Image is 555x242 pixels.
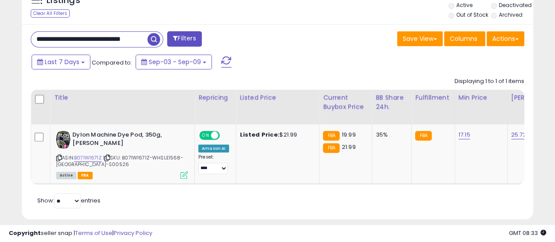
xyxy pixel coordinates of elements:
[56,131,70,148] img: 51irNGzYCdL._SL40_.jpg
[509,229,546,237] span: 2025-09-17 08:33 GMT
[323,93,368,112] div: Current Buybox Price
[114,229,152,237] a: Privacy Policy
[9,229,41,237] strong: Copyright
[72,131,179,149] b: Dylon Machine Dye Pod, 350g, [PERSON_NAME]
[45,58,79,66] span: Last 7 Days
[376,131,405,139] div: 35%
[450,34,477,43] span: Columns
[444,31,485,46] button: Columns
[240,131,312,139] div: $21.99
[56,154,183,167] span: | SKU: B071W1671Z-WHSLE1568-[GEOGRAPHIC_DATA]-S00526
[499,1,532,9] label: Deactivated
[240,130,279,139] b: Listed Price:
[31,9,70,18] div: Clear All Filters
[54,93,191,102] div: Title
[456,11,488,18] label: Out of Stock
[458,130,470,139] a: 17.15
[376,93,408,112] div: BB Share 24h.
[198,144,229,152] div: Amazon AI
[32,54,90,69] button: Last 7 Days
[56,131,188,178] div: ASIN:
[455,77,524,86] div: Displaying 1 to 1 of 1 items
[218,132,233,139] span: OFF
[240,93,315,102] div: Listed Price
[198,93,232,102] div: Repricing
[415,93,451,102] div: Fulfillment
[397,31,443,46] button: Save View
[456,1,472,9] label: Active
[323,131,339,141] small: FBA
[342,143,356,151] span: 21.99
[75,229,112,237] a: Terms of Use
[149,58,201,66] span: Sep-03 - Sep-09
[167,31,201,47] button: Filters
[499,11,523,18] label: Archived
[511,130,526,139] a: 25.72
[200,132,211,139] span: ON
[9,229,152,238] div: seller snap | |
[56,172,76,179] span: All listings currently available for purchase on Amazon
[323,143,339,153] small: FBA
[458,93,504,102] div: Min Price
[136,54,212,69] button: Sep-03 - Sep-09
[37,196,100,205] span: Show: entries
[78,172,93,179] span: FBA
[74,154,102,162] a: B071W1671Z
[487,31,524,46] button: Actions
[342,130,356,139] span: 19.99
[415,131,431,141] small: FBA
[92,58,132,67] span: Compared to:
[198,154,229,174] div: Preset:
